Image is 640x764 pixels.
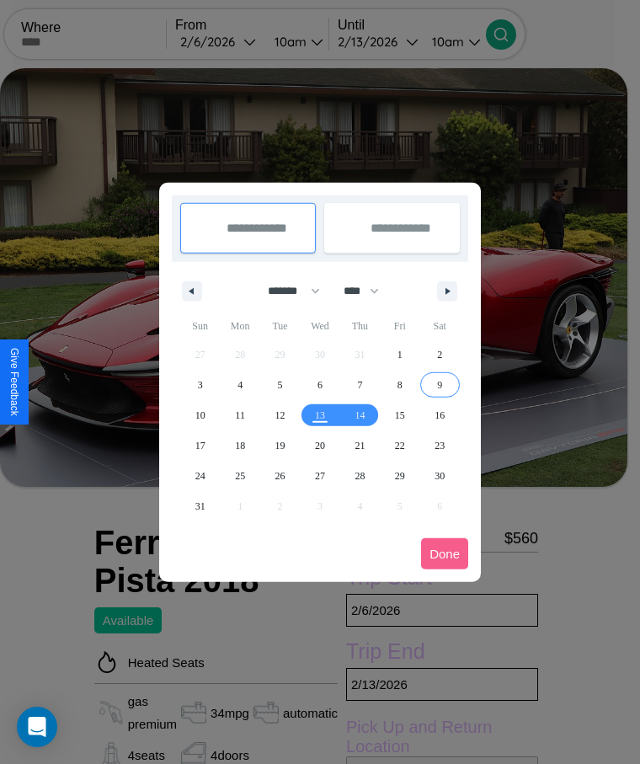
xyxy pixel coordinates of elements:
[397,339,403,370] span: 1
[220,400,259,430] button: 11
[340,400,380,430] button: 14
[17,707,57,747] div: Open Intercom Messenger
[355,461,365,491] span: 28
[395,461,405,491] span: 29
[420,400,460,430] button: 16
[180,430,220,461] button: 17
[380,400,419,430] button: 15
[340,430,380,461] button: 21
[195,491,205,521] span: 31
[435,461,445,491] span: 30
[220,461,259,491] button: 25
[237,370,243,400] span: 4
[195,430,205,461] span: 17
[180,461,220,491] button: 24
[278,370,283,400] span: 5
[380,339,419,370] button: 1
[300,313,339,339] span: Wed
[195,400,205,430] span: 10
[235,461,245,491] span: 25
[198,370,203,400] span: 3
[260,461,300,491] button: 26
[275,400,285,430] span: 12
[420,430,460,461] button: 23
[220,313,259,339] span: Mon
[420,339,460,370] button: 2
[220,370,259,400] button: 4
[315,430,325,461] span: 20
[317,370,323,400] span: 6
[220,430,259,461] button: 18
[180,370,220,400] button: 3
[275,430,285,461] span: 19
[300,461,339,491] button: 27
[435,400,445,430] span: 16
[437,370,442,400] span: 9
[380,313,419,339] span: Fri
[420,313,460,339] span: Sat
[260,370,300,400] button: 5
[300,400,339,430] button: 13
[380,430,419,461] button: 22
[420,461,460,491] button: 30
[235,400,245,430] span: 11
[420,370,460,400] button: 9
[355,430,365,461] span: 21
[315,400,325,430] span: 13
[340,370,380,400] button: 7
[275,461,285,491] span: 26
[180,313,220,339] span: Sun
[355,400,365,430] span: 14
[300,370,339,400] button: 6
[315,461,325,491] span: 27
[235,430,245,461] span: 18
[260,400,300,430] button: 12
[180,400,220,430] button: 10
[260,430,300,461] button: 19
[421,538,468,569] button: Done
[357,370,362,400] span: 7
[260,313,300,339] span: Tue
[8,348,20,416] div: Give Feedback
[340,313,380,339] span: Thu
[340,461,380,491] button: 28
[180,491,220,521] button: 31
[437,339,442,370] span: 2
[380,370,419,400] button: 8
[380,461,419,491] button: 29
[195,461,205,491] span: 24
[300,430,339,461] button: 20
[397,370,403,400] span: 8
[395,400,405,430] span: 15
[435,430,445,461] span: 23
[395,430,405,461] span: 22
